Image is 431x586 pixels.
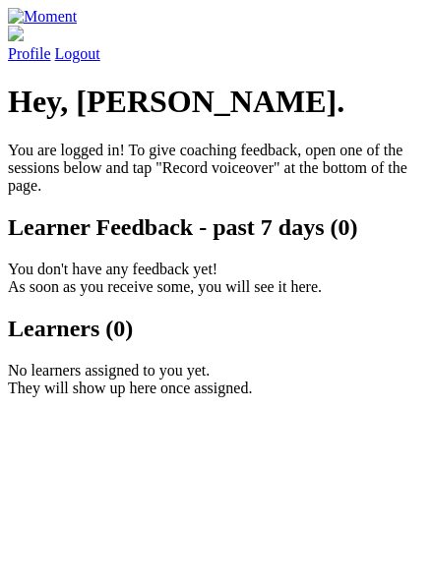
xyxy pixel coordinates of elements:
[55,45,100,62] a: Logout
[8,84,423,120] h1: Hey, [PERSON_NAME].
[8,26,423,62] a: Profile
[8,362,423,397] p: No learners assigned to you yet. They will show up here once assigned.
[8,8,77,26] img: Moment
[8,214,423,241] h2: Learner Feedback - past 7 days (0)
[8,261,423,296] p: You don't have any feedback yet! As soon as you receive some, you will see it here.
[8,26,24,41] img: default_avatar-b4e2223d03051bc43aaaccfb402a43260a3f17acc7fafc1603fdf008d6cba3c9.png
[8,142,423,195] p: You are logged in! To give coaching feedback, open one of the sessions below and tap "Record voic...
[8,316,423,342] h2: Learners (0)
